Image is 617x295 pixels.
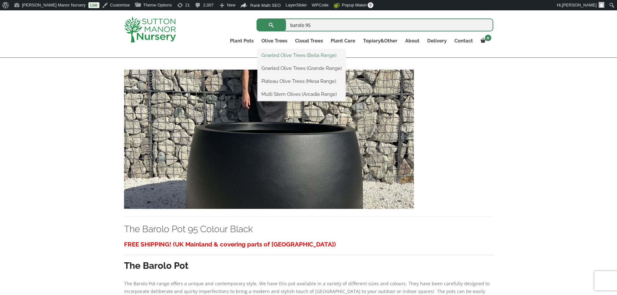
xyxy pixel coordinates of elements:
[451,36,477,45] a: Contact
[257,18,493,31] input: Search...
[124,70,414,209] img: The Barolo Pot 95 Colour Black - EB277555 5A57 40D5 B782 C5B081990AA5
[226,36,257,45] a: Plant Pots
[88,2,99,8] a: Live
[485,35,491,41] span: 0
[124,224,253,234] a: The Barolo Pot 95 Colour Black
[401,36,423,45] a: About
[124,238,493,250] h3: FREE SHIPPING! (UK Mainland & covering parts of [GEOGRAPHIC_DATA])
[257,89,346,99] a: Multi Stem Olives (Arcadia Range)
[124,17,176,42] img: logo
[124,136,414,142] a: The Barolo Pot 95 Colour Black
[368,2,373,8] span: 0
[359,36,401,45] a: Topiary&Other
[562,3,597,7] span: [PERSON_NAME]
[291,36,327,45] a: Cloud Trees
[257,36,291,45] a: Olive Trees
[124,260,189,271] strong: The Barolo Pot
[327,36,359,45] a: Plant Care
[477,36,493,45] a: 0
[250,3,281,8] span: Rank Math SEO
[423,36,451,45] a: Delivery
[257,76,346,86] a: Plateau Olive Trees (Mesa Range)
[257,51,346,60] a: Gnarled Olive Trees (Bella Range)
[257,63,346,73] a: Gnarled Olive Trees (Grande Range)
